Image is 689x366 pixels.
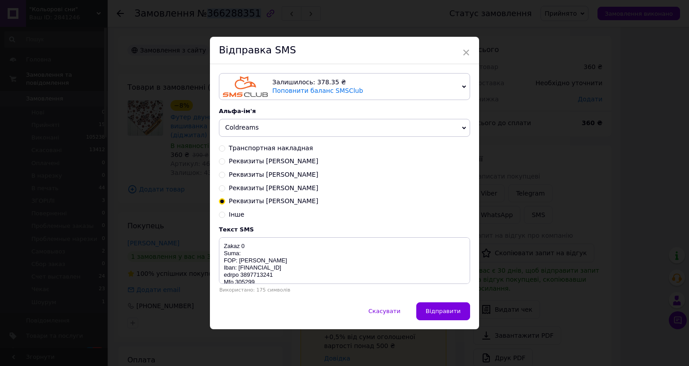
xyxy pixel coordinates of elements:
[229,144,313,152] span: Транспортная накладная
[229,211,244,218] span: Інше
[462,45,470,60] span: ×
[219,287,470,293] div: Використано: 175 символів
[219,237,470,284] textarea: Zakaz 0 Suma: FOP: [PERSON_NAME] Iban: [FINANCIAL_ID] edrpo 3897713241 Mfo 305299 Termin 2 dni Te...
[426,308,461,314] span: Відправити
[229,184,318,192] span: Реквизиты [PERSON_NAME]
[272,78,458,87] div: Залишилось: 378.35 ₴
[219,226,470,233] div: Текст SMS
[416,302,470,320] button: Відправити
[272,87,363,94] a: Поповнити баланс SMSClub
[229,157,318,165] span: Реквизиты [PERSON_NAME]
[219,108,256,114] span: Альфа-ім'я
[368,308,400,314] span: Скасувати
[229,197,318,205] span: Реквизиты [PERSON_NAME]
[229,171,318,178] span: Реквизиты [PERSON_NAME]
[225,124,259,131] span: Coldreams
[359,302,410,320] button: Скасувати
[210,37,479,64] div: Відправка SMS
